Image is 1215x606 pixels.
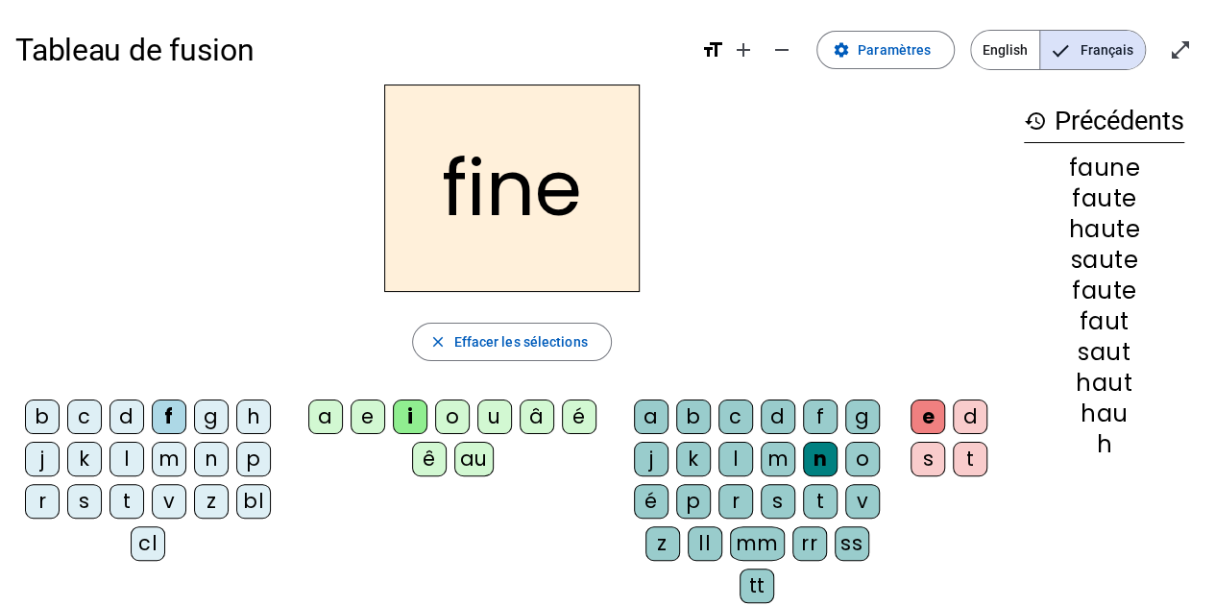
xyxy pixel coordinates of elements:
[1024,218,1184,241] div: haute
[803,400,838,434] div: f
[308,400,343,434] div: a
[428,333,446,351] mat-icon: close
[676,442,711,476] div: k
[1161,31,1200,69] button: Entrer en plein écran
[1024,341,1184,364] div: saut
[740,569,774,603] div: tt
[688,526,722,561] div: ll
[816,31,955,69] button: Paramètres
[67,442,102,476] div: k
[384,85,640,292] h2: fine
[1024,187,1184,210] div: faute
[412,442,447,476] div: ê
[833,41,850,59] mat-icon: settings
[454,442,494,476] div: au
[971,31,1039,69] span: English
[1024,433,1184,456] div: h
[1024,372,1184,395] div: haut
[676,484,711,519] div: p
[152,400,186,434] div: f
[194,400,229,434] div: g
[152,484,186,519] div: v
[1024,310,1184,333] div: faut
[792,526,827,561] div: rr
[761,442,795,476] div: m
[25,400,60,434] div: b
[730,526,785,561] div: mm
[477,400,512,434] div: u
[634,484,668,519] div: é
[562,400,596,434] div: é
[25,442,60,476] div: j
[1024,157,1184,180] div: faune
[194,484,229,519] div: z
[634,400,668,434] div: a
[645,526,680,561] div: z
[194,442,229,476] div: n
[236,442,271,476] div: p
[845,484,880,519] div: v
[718,400,753,434] div: c
[15,19,686,81] h1: Tableau de fusion
[970,30,1146,70] mat-button-toggle-group: Language selection
[803,442,838,476] div: n
[911,442,945,476] div: s
[393,400,427,434] div: i
[1024,279,1184,303] div: faute
[718,442,753,476] div: l
[1024,100,1184,143] h3: Précédents
[453,330,587,353] span: Effacer les sélections
[724,31,763,69] button: Augmenter la taille de la police
[803,484,838,519] div: t
[634,442,668,476] div: j
[1024,402,1184,425] div: hau
[1040,31,1145,69] span: Français
[718,484,753,519] div: r
[109,442,144,476] div: l
[845,400,880,434] div: g
[152,442,186,476] div: m
[67,400,102,434] div: c
[131,526,165,561] div: cl
[858,38,931,61] span: Paramètres
[845,442,880,476] div: o
[109,400,144,434] div: d
[435,400,470,434] div: o
[732,38,755,61] mat-icon: add
[835,526,869,561] div: ss
[67,484,102,519] div: s
[236,400,271,434] div: h
[1169,38,1192,61] mat-icon: open_in_full
[351,400,385,434] div: e
[770,38,793,61] mat-icon: remove
[911,400,945,434] div: e
[953,442,987,476] div: t
[763,31,801,69] button: Diminuer la taille de la police
[701,38,724,61] mat-icon: format_size
[520,400,554,434] div: â
[761,400,795,434] div: d
[1024,109,1047,133] mat-icon: history
[25,484,60,519] div: r
[1024,249,1184,272] div: saute
[412,323,611,361] button: Effacer les sélections
[761,484,795,519] div: s
[676,400,711,434] div: b
[953,400,987,434] div: d
[109,484,144,519] div: t
[236,484,271,519] div: bl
